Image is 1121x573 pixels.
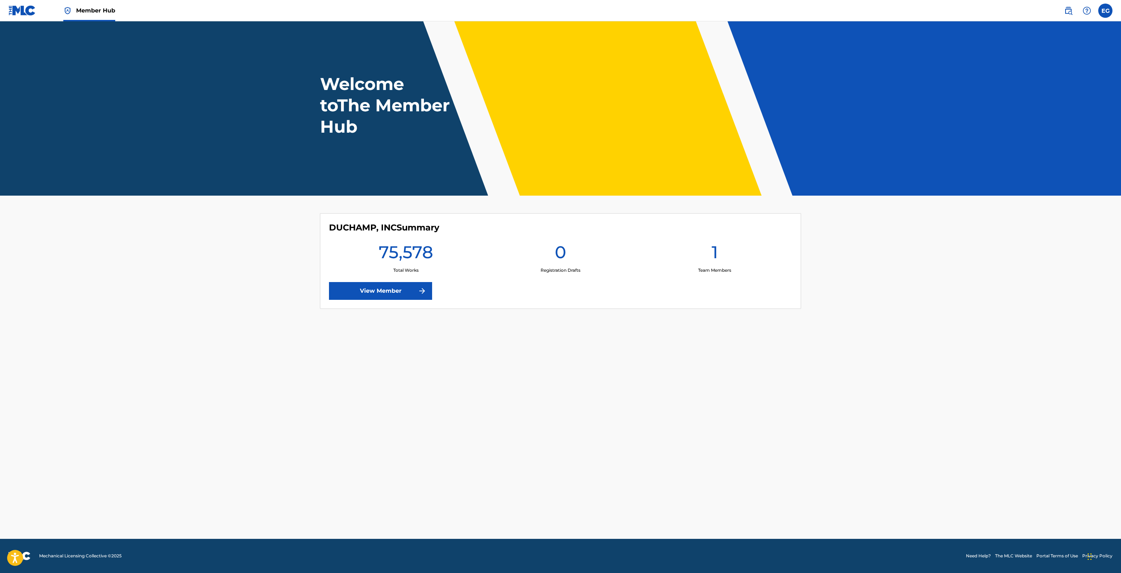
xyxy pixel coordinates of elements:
[1082,553,1112,559] a: Privacy Policy
[9,552,31,560] img: logo
[1088,546,1092,567] div: Drag
[1085,539,1121,573] iframe: Chat Widget
[555,242,566,267] h1: 0
[1061,4,1075,18] a: Public Search
[76,6,115,15] span: Member Hub
[712,242,718,267] h1: 1
[1083,6,1091,15] img: help
[1080,4,1094,18] div: Help
[418,287,426,295] img: f7272a7cc735f4ea7f67.svg
[541,267,580,274] p: Registration Drafts
[698,267,731,274] p: Team Members
[320,73,453,137] h1: Welcome to The Member Hub
[63,6,72,15] img: Top Rightsholder
[1064,6,1073,15] img: search
[379,242,433,267] h1: 75,578
[966,553,991,559] a: Need Help?
[329,282,432,300] a: View Member
[1098,4,1112,18] div: User Menu
[39,553,122,559] span: Mechanical Licensing Collective © 2025
[393,267,419,274] p: Total Works
[995,553,1032,559] a: The MLC Website
[329,222,439,233] h4: DUCHAMP, INC
[1036,553,1078,559] a: Portal Terms of Use
[9,5,36,16] img: MLC Logo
